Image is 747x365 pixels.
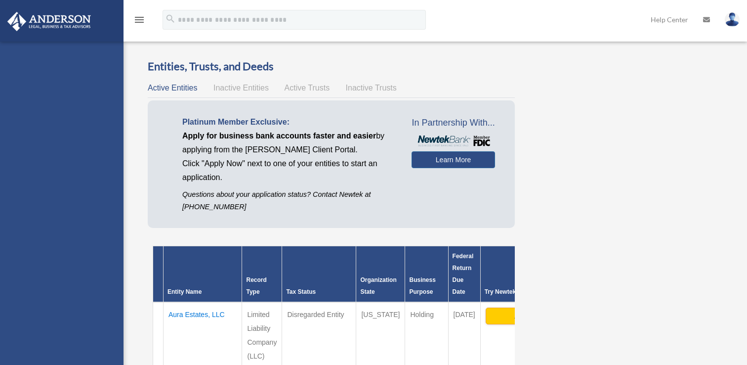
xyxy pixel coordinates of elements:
img: User Pic [725,12,740,27]
p: Questions about your application status? Contact Newtek at [PHONE_NUMBER] [182,188,397,213]
th: Record Type [242,246,282,303]
th: Entity Name [164,246,242,303]
div: Try Newtek Bank [485,286,583,298]
span: Inactive Entities [213,84,269,92]
th: Business Purpose [405,246,448,303]
p: Click "Apply Now" next to one of your entities to start an application. [182,157,397,184]
i: menu [133,14,145,26]
th: Federal Return Due Date [448,246,480,303]
h3: Entities, Trusts, and Deeds [148,59,515,74]
img: Anderson Advisors Platinum Portal [4,12,94,31]
a: menu [133,17,145,26]
th: Organization State [356,246,405,303]
th: Tax Status [282,246,356,303]
img: NewtekBankLogoSM.png [416,136,490,146]
button: Apply Now [486,308,582,324]
p: by applying from the [PERSON_NAME] Client Portal. [182,129,397,157]
a: Learn More [412,151,495,168]
i: search [165,13,176,24]
span: Apply for business bank accounts faster and easier [182,132,376,140]
span: Inactive Trusts [346,84,397,92]
span: Active Trusts [285,84,330,92]
span: In Partnership With... [412,115,495,131]
span: Active Entities [148,84,197,92]
p: Platinum Member Exclusive: [182,115,397,129]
